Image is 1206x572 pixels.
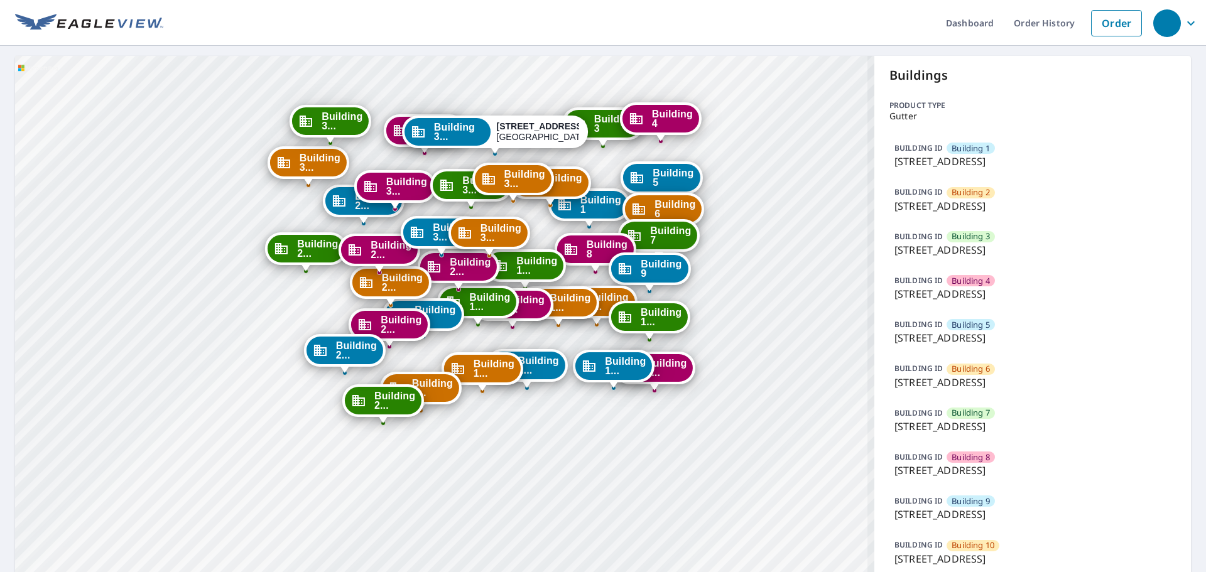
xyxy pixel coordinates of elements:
p: [STREET_ADDRESS] [894,198,1171,213]
span: Building 1... [474,359,514,378]
span: Building 2... [381,315,421,334]
div: Dropped pin, building Building 20, Commercial property, 7627 East 37th Street North Wichita, KS 6... [418,251,499,289]
span: Building 9 [641,259,682,278]
p: BUILDING ID [894,186,943,197]
span: Building 2... [450,257,491,276]
div: Dropped pin, building Building 37, Commercial property, 7627 East 37th Street North Wichita, KS 6... [402,116,588,154]
div: Dropped pin, building Building 24, Commercial property, 7627 East 37th Street North Wichita, KS 6... [349,308,430,347]
strong: [STREET_ADDRESS] [497,121,585,131]
p: BUILDING ID [894,143,943,153]
div: Dropped pin, building Building 26, Commercial property, 7627 East 37th Street North Wichita, KS 6... [350,266,432,305]
span: Building 8 [952,451,990,463]
span: Building 3... [434,122,484,141]
div: Dropped pin, building Building 36, Commercial property, 7627 East 37th Street North Wichita, KS 6... [384,114,465,153]
span: Building 2... [382,273,423,292]
span: Building 9 [952,495,990,507]
p: [STREET_ADDRESS] [894,419,1171,434]
p: [STREET_ADDRESS] [894,154,1171,169]
span: Building 3... [386,177,427,196]
div: Dropped pin, building Building 17, Commercial property, 7627 East 37th Street North Wichita, KS 6... [486,349,568,388]
p: [STREET_ADDRESS] [894,330,1171,345]
div: Dropped pin, building Building 38, Commercial property, 7627 East 37th Street North Wichita, KS 6... [472,163,554,202]
p: BUILDING ID [894,231,943,242]
p: [STREET_ADDRESS] [894,286,1171,301]
span: Building 1... [550,293,590,312]
a: Order [1091,10,1142,36]
span: Building 4 [952,275,990,287]
span: Building 7 [952,407,990,419]
span: Building 1... [641,308,682,326]
div: Dropped pin, building Building 29, Commercial property, 7627 East 37th Street North Wichita, KS 6... [323,185,405,224]
span: Building 1 [952,143,990,154]
div: Dropped pin, building Building 10, Commercial property, 7627 East 37th Street North Wichita, KS 6... [555,286,637,325]
p: [STREET_ADDRESS] [894,551,1171,566]
p: [STREET_ADDRESS] [894,463,1171,478]
span: Building 6 [952,363,990,375]
p: [STREET_ADDRESS] [894,375,1171,390]
div: Dropped pin, building Building 19, Commercial property, 7627 East 37th Street North Wichita, KS 6... [437,286,519,325]
div: Dropped pin, building Building 1, Commercial property, 7627 East 37th Street North Wichita, KS 67226 [548,188,630,227]
span: Building 4 [652,109,693,128]
span: Building 3 [594,114,635,133]
span: Building 1... [587,293,628,311]
div: Dropped pin, building Building 11, Commercial property, 7627 East 37th Street North Wichita, KS 6... [609,301,690,340]
span: Building 2 [541,173,582,192]
div: Dropped pin, building Building 3, Commercial property, 7627 East 37th Street North Wichita, KS 67226 [562,107,644,146]
div: Dropped pin, building Building 27, Commercial property, 7627 East 37th Street North Wichita, KS 6... [265,232,347,271]
span: Building 7 [650,226,691,245]
span: Building 1... [504,295,545,314]
span: Building 1... [646,359,687,377]
span: Building 2... [374,391,415,410]
span: Building 3... [322,112,362,131]
p: BUILDING ID [894,407,943,418]
span: Building 3... [433,223,474,242]
span: Building 6 [655,200,695,219]
p: BUILDING ID [894,495,943,506]
div: Dropped pin, building Building 6, Commercial property, 7627 East 37th Street North Wichita, KS 67226 [622,193,704,232]
span: Building 2 [952,186,990,198]
span: Building 2... [297,239,338,258]
p: BUILDING ID [894,539,943,550]
span: Building 3... [481,224,521,242]
span: Building 3... [300,153,340,172]
span: Building 1 [580,195,621,214]
span: Building 10 [952,539,994,551]
div: Dropped pin, building Building 32, Commercial property, 7627 East 37th Street North Wichita, KS 6... [354,170,436,209]
span: Building 2... [336,341,377,360]
p: Buildings [889,66,1176,85]
span: Building 1... [605,357,646,375]
span: Building 1... [516,256,557,275]
div: Dropped pin, building Building 25, Commercial property, 7627 East 37th Street North Wichita, KS 6... [304,334,386,373]
span: Building 2... [371,240,411,259]
span: Building 2... [412,379,453,397]
span: Building 1... [469,293,510,311]
span: Building 2... [415,305,455,324]
p: [STREET_ADDRESS] [894,242,1171,257]
div: Dropped pin, building Building 28, Commercial property, 7627 East 37th Street North Wichita, KS 6... [339,234,420,273]
span: Building 3... [504,170,545,188]
p: Product type [889,100,1176,111]
div: Dropped pin, building Building 33, Commercial property, 7627 East 37th Street North Wichita, KS 6... [401,216,482,255]
div: Dropped pin, building Building 22, Commercial property, 7627 East 37th Street North Wichita, KS 6... [380,372,462,411]
div: Dropped pin, building Building 5, Commercial property, 7627 East 37th Street North Wichita, KS 67226 [621,161,702,200]
p: BUILDING ID [894,451,943,462]
div: Dropped pin, building Building 35, Commercial property, 7627 East 37th Street North Wichita, KS 6... [430,169,512,208]
span: Building 5 [653,168,693,187]
div: Dropped pin, building Building 7, Commercial property, 7627 East 37th Street North Wichita, KS 67226 [618,219,700,258]
div: [GEOGRAPHIC_DATA] [497,121,579,143]
p: BUILDING ID [894,363,943,374]
div: Dropped pin, building Building 18, Commercial property, 7627 East 37th Street North Wichita, KS 6... [442,352,523,391]
span: Building 8 [587,240,627,259]
div: Dropped pin, building Building 34, Commercial property, 7627 East 37th Street North Wichita, KS 6... [448,217,530,256]
span: Building 5 [952,319,990,331]
span: Building 3 [952,230,990,242]
div: Dropped pin, building Building 13, Commercial property, 7627 East 37th Street North Wichita, KS 6... [573,350,655,389]
div: Dropped pin, building Building 23, Commercial property, 7627 East 37th Street North Wichita, KS 6... [342,384,424,423]
div: Dropped pin, building Building 4, Commercial property, 7627 East 37th Street North Wichita, KS 67226 [620,102,702,141]
div: Dropped pin, building Building 14, Commercial property, 7627 East 37th Street North Wichita, KS 6... [518,286,599,325]
div: Dropped pin, building Building 31, Commercial property, 7627 East 37th Street North Wichita, KS 6... [290,105,371,144]
p: [STREET_ADDRESS] [894,507,1171,522]
p: BUILDING ID [894,319,943,330]
img: EV Logo [15,14,163,33]
p: Gutter [889,111,1176,121]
